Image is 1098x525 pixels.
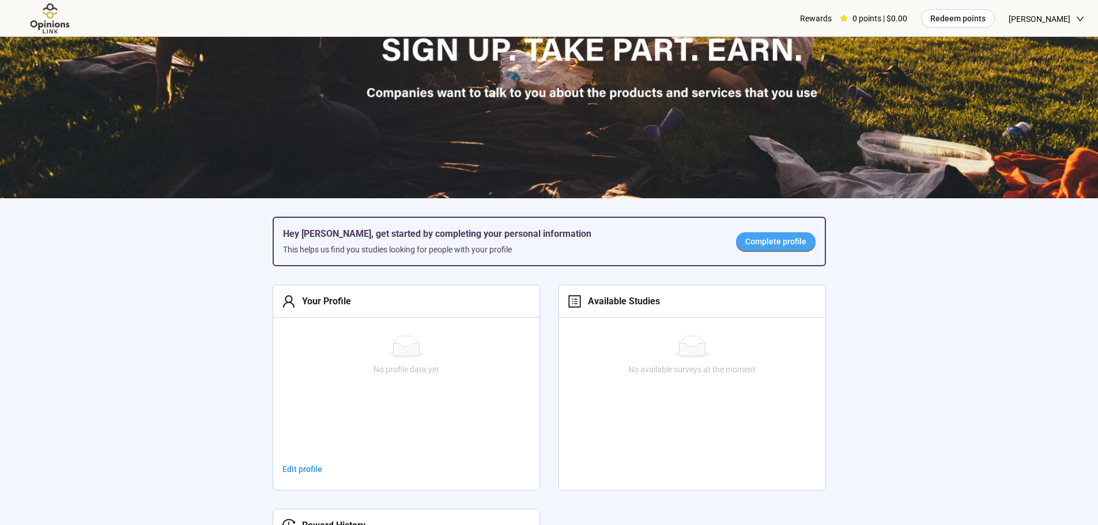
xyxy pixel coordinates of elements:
[282,463,322,475] span: Edit profile
[273,460,331,478] a: Edit profile
[283,243,718,256] div: This helps us find you studies looking for people with your profile
[930,12,986,25] span: Redeem points
[582,294,660,308] div: Available Studies
[296,294,351,308] div: Your Profile
[840,14,848,22] span: star
[282,294,296,308] span: user
[921,9,995,28] button: Redeem points
[736,232,816,251] a: Complete profile
[745,235,806,248] span: Complete profile
[568,294,582,308] span: profile
[1076,15,1084,23] span: down
[283,227,718,241] h5: Hey [PERSON_NAME], get started by completing your personal information
[564,363,821,376] div: No available surveys at the moment
[1009,1,1070,37] span: [PERSON_NAME]
[278,363,535,376] div: No profile data yet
